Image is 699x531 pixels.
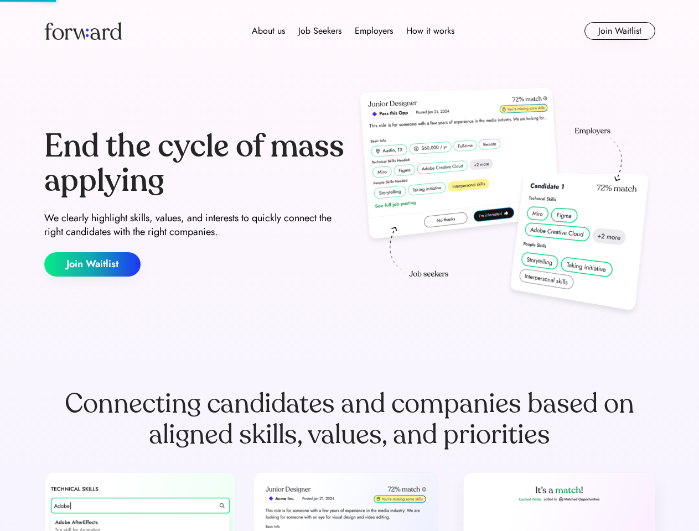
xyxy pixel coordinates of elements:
div: End the cycle of mass applying [44,129,345,197]
div: We clearly highlight skills, values, and interests to quickly connect the right candidates with t... [44,211,345,239]
div: Connecting candidates and companies based on aligned skills, values, and priorities [44,388,655,450]
button: Join Waitlist [44,252,141,277]
div: Employers [355,24,393,38]
button: Join Waitlist [584,22,655,40]
img: Forward logo [44,22,122,40]
img: hero-image.png [354,84,655,322]
div: How it works [406,24,454,38]
div: Job Seekers [298,24,341,38]
div: About us [252,24,285,38]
